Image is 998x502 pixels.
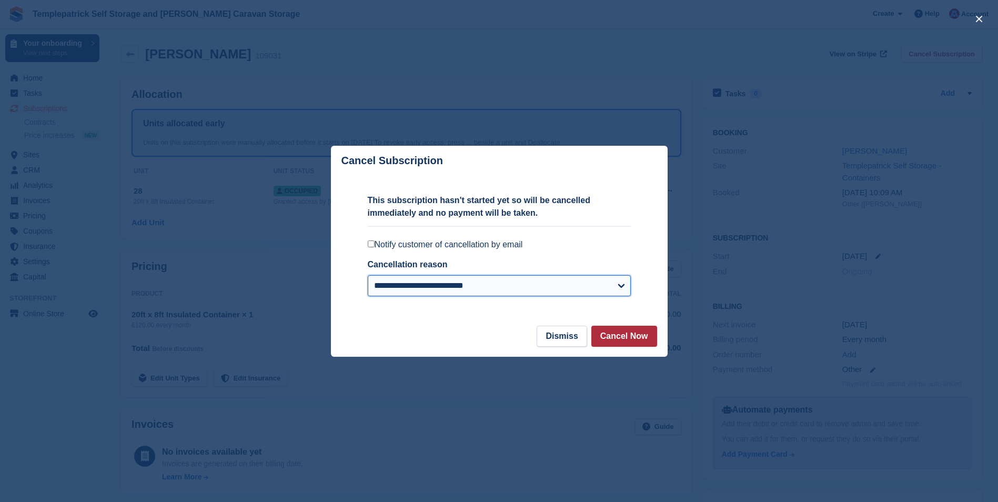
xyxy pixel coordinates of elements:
[591,326,657,347] button: Cancel Now
[341,155,443,167] p: Cancel Subscription
[537,326,587,347] button: Dismiss
[971,11,987,27] button: close
[368,260,448,269] label: Cancellation reason
[368,239,631,250] label: Notify customer of cancellation by email
[368,194,631,219] p: This subscription hasn't started yet so will be cancelled immediately and no payment will be taken.
[368,240,375,247] input: Notify customer of cancellation by email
